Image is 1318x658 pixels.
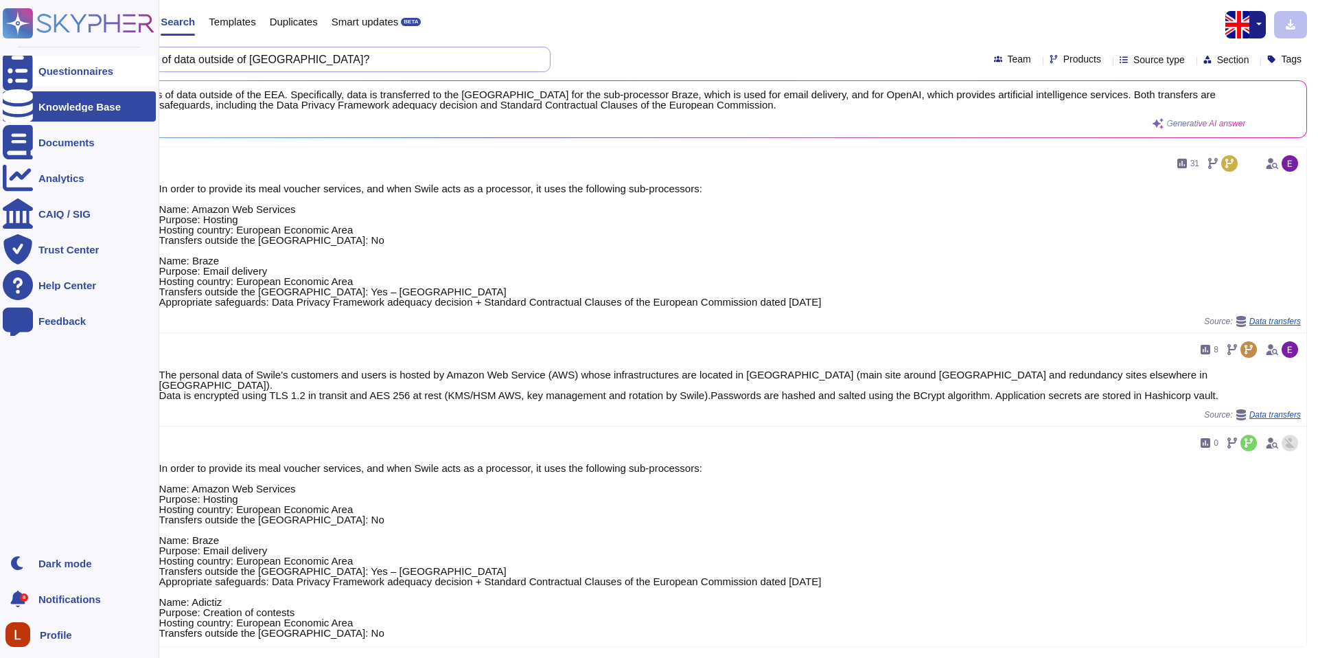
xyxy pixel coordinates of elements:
[1249,317,1301,326] span: Data transfers
[38,137,95,148] div: Documents
[3,270,156,300] a: Help Center
[38,245,99,255] div: Trust Center
[1282,341,1298,358] img: user
[1217,55,1249,65] span: Section
[209,16,255,27] span: Templates
[38,280,96,291] div: Help Center
[38,209,91,219] div: CAIQ / SIG
[1008,54,1031,64] span: Team
[38,173,84,183] div: Analytics
[1166,120,1245,128] span: Generative AI answer
[1249,411,1301,419] span: Data transfers
[159,463,1301,638] div: In order to provide its meal voucher services, and when Swile acts as a processor, it uses the fo...
[1282,155,1298,172] img: user
[3,163,156,193] a: Analytics
[1133,55,1185,65] span: Source type
[56,89,1245,110] span: Yes, there are transfers of data outside of the EEA. Specifically, data is transferred to the [GE...
[38,102,121,112] div: Knowledge Base
[159,183,1301,307] div: In order to provide its meal voucher services, and when Swile acts as a processor, it uses the fo...
[38,558,92,569] div: Dark mode
[40,630,72,640] span: Profile
[1281,54,1302,64] span: Tags
[38,316,86,326] div: Feedback
[1204,409,1301,420] span: Source:
[1282,435,1298,451] img: user
[1063,54,1101,64] span: Products
[159,370,1301,400] div: The personal data of Swile's customers and users is hosted by Amazon Web Service (AWS) whose infr...
[3,306,156,336] a: Feedback
[401,18,421,26] div: BETA
[1214,439,1218,447] span: 0
[38,66,113,76] div: Questionnaires
[3,56,156,86] a: Questionnaires
[38,594,101,604] span: Notifications
[3,91,156,122] a: Knowledge Base
[332,16,399,27] span: Smart updates
[1214,345,1218,354] span: 8
[3,620,40,650] button: user
[54,47,536,71] input: Search a question or template...
[3,127,156,157] a: Documents
[1190,159,1199,168] span: 31
[3,198,156,229] a: CAIQ / SIG
[1204,316,1301,327] span: Source:
[270,16,318,27] span: Duplicates
[161,16,195,27] span: Search
[1225,11,1253,38] img: en
[20,593,28,602] div: 8
[5,622,30,647] img: user
[3,234,156,264] a: Trust Center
